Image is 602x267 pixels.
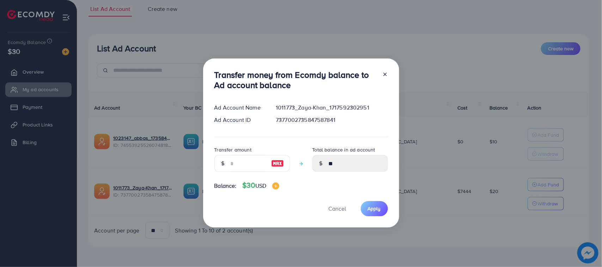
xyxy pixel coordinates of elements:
[329,205,346,212] span: Cancel
[214,182,237,190] span: Balance:
[242,181,279,190] h4: $30
[209,116,270,124] div: Ad Account ID
[320,201,355,216] button: Cancel
[361,201,388,216] button: Apply
[368,205,381,212] span: Apply
[270,116,393,124] div: 7377002735847587841
[272,182,279,190] img: image
[271,159,284,168] img: image
[214,70,377,90] h3: Transfer money from Ecomdy balance to Ad account balance
[270,104,393,112] div: 1011773_Zaya-Khan_1717592302951
[209,104,270,112] div: Ad Account Name
[255,182,266,190] span: USD
[312,146,375,153] label: Total balance in ad account
[214,146,251,153] label: Transfer amount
